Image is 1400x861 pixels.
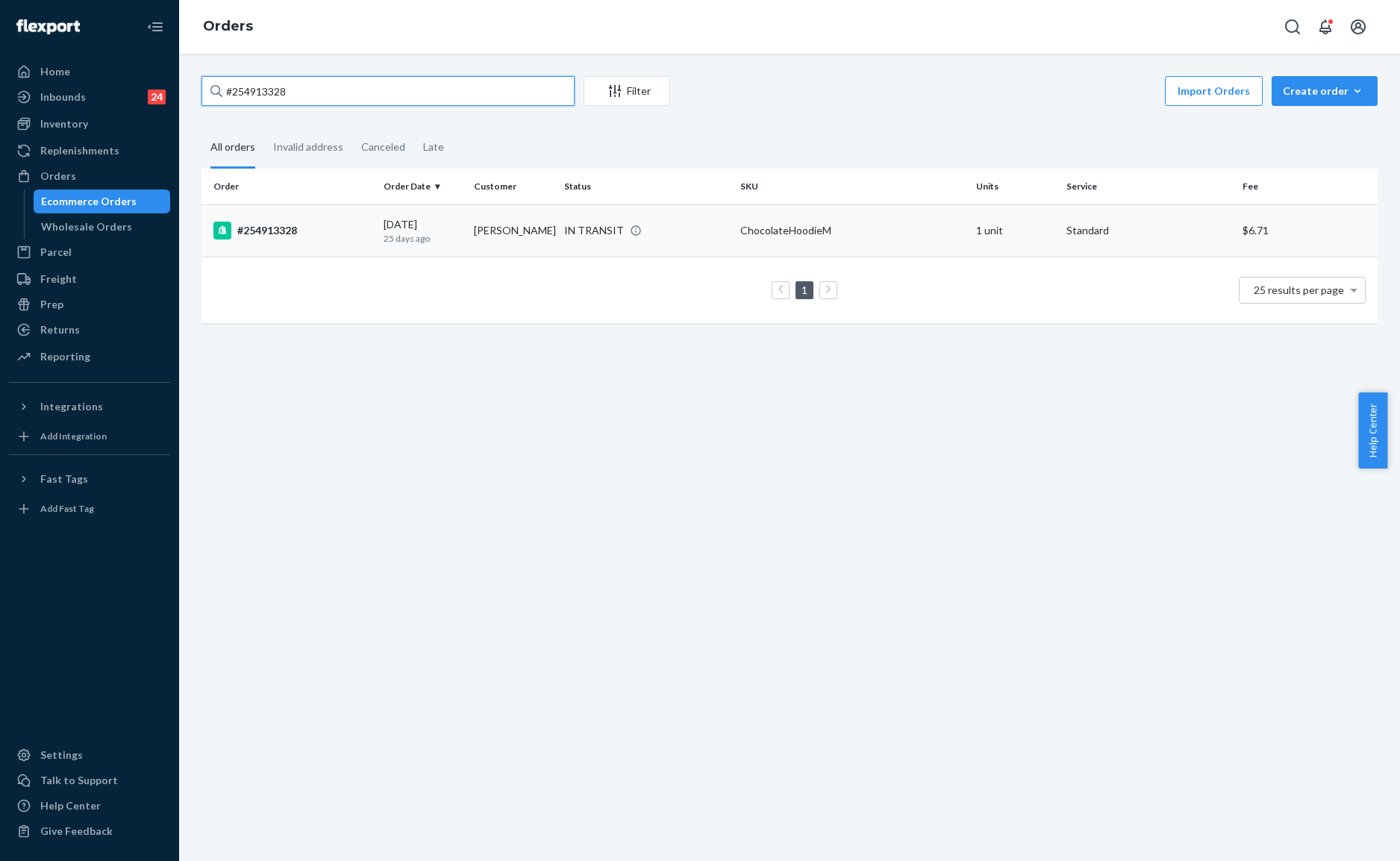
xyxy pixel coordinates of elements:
div: IN TRANSIT [564,223,624,238]
a: Home [9,60,170,84]
div: Filter [584,84,669,98]
a: Ecommerce Orders [34,190,171,213]
div: Prep [40,297,63,312]
a: Freight [9,267,170,291]
input: Search orders [201,76,575,106]
a: Parcel [9,240,170,264]
div: Add Fast Tag [40,502,94,515]
th: Units [970,169,1060,204]
td: [PERSON_NAME] [468,204,558,257]
button: Fast Tags [9,467,170,491]
th: Service [1060,169,1237,204]
td: 1 unit [970,204,1060,257]
button: Import Orders [1165,76,1263,106]
a: Wholesale Orders [34,215,171,239]
button: Open notifications [1310,12,1340,42]
ol: breadcrumbs [191,5,265,48]
img: Flexport logo [16,19,80,34]
div: All orders [210,128,255,169]
div: Ecommerce Orders [41,194,137,209]
th: Fee [1237,169,1378,204]
div: Add Integration [40,430,107,442]
td: $6.71 [1237,204,1378,257]
div: [DATE] [384,217,462,245]
div: ChocolateHoodieM [740,223,963,238]
button: Give Feedback [9,819,170,843]
button: Create order [1272,76,1378,106]
button: Close Navigation [140,12,170,42]
div: Reporting [40,349,90,364]
span: 25 results per page [1254,284,1344,296]
div: Fast Tags [40,472,88,486]
a: Orders [9,164,170,188]
a: Inbounds24 [9,85,170,109]
a: Settings [9,743,170,767]
div: Inventory [40,116,88,131]
div: Help Center [40,798,101,813]
div: Home [40,64,70,79]
button: Integrations [9,395,170,419]
a: Inventory [9,112,170,136]
button: Open account menu [1343,12,1373,42]
div: Give Feedback [40,824,113,839]
div: Canceled [361,128,405,166]
div: Customer [474,180,552,192]
a: Reporting [9,345,170,369]
div: Integrations [40,399,103,414]
div: 24 [148,90,166,104]
a: Help Center [9,794,170,818]
div: Create order [1283,84,1366,98]
div: Invalid address [273,128,343,166]
div: Talk to Support [40,773,118,788]
a: Add Fast Tag [9,497,170,521]
p: Standard [1066,223,1231,238]
div: Orders [40,169,76,184]
button: Help Center [1358,392,1387,469]
div: Replenishments [40,143,119,158]
button: Open Search Box [1278,12,1307,42]
a: Replenishments [9,139,170,163]
a: Prep [9,292,170,316]
div: Wholesale Orders [41,219,132,234]
a: Returns [9,318,170,342]
th: Status [558,169,734,204]
a: Talk to Support [9,768,170,792]
div: Inbounds [40,90,86,104]
button: Filter [584,76,670,106]
th: Order [201,169,378,204]
p: 25 days ago [384,232,462,245]
div: Returns [40,322,80,337]
div: Settings [40,748,83,763]
a: Add Integration [9,425,170,448]
a: Orders [203,18,253,34]
div: Parcel [40,245,72,260]
div: Freight [40,272,77,287]
div: Late [423,128,444,166]
th: Order Date [378,169,468,204]
div: #254913328 [213,222,372,239]
a: Page 1 is your current page [799,284,810,296]
th: SKU [734,169,969,204]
